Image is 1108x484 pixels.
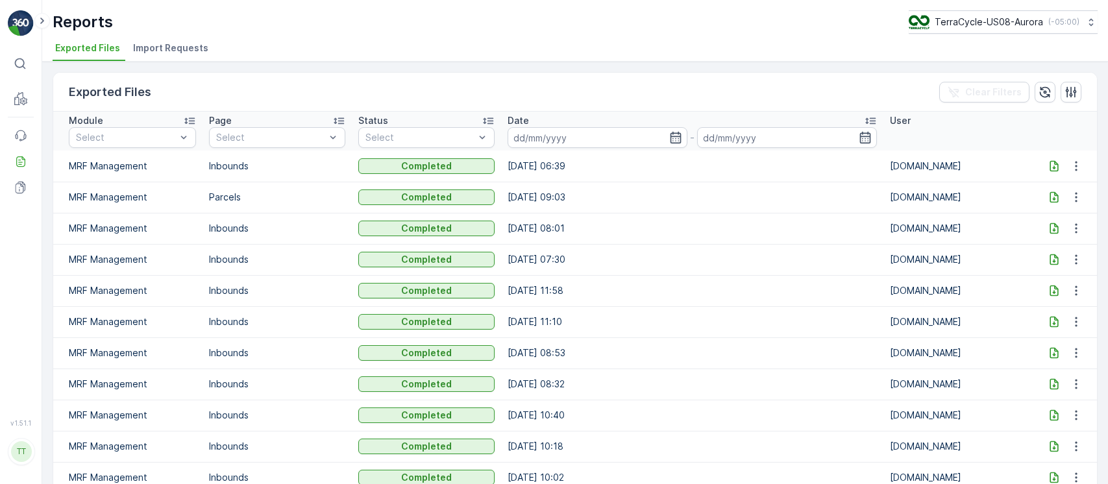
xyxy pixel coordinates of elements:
td: [DATE] 10:40 [501,400,884,431]
p: User [890,114,911,127]
button: Completed [358,314,495,330]
p: MRF Management [69,378,196,391]
p: Completed [401,191,452,204]
button: Completed [358,283,495,298]
p: Inbounds [209,160,345,173]
p: Completed [401,222,452,235]
p: Module [69,114,103,127]
p: Completed [401,346,452,359]
p: [DOMAIN_NAME] [890,440,1026,453]
p: Inbounds [209,471,345,484]
p: [DOMAIN_NAME] [890,284,1026,297]
p: Completed [401,160,452,173]
p: [DOMAIN_NAME] [890,409,1026,422]
p: Select [365,131,474,144]
p: Inbounds [209,409,345,422]
p: TerraCycle-US08-Aurora [935,16,1043,29]
button: TerraCycle-US08-Aurora(-05:00) [909,10,1098,34]
button: Completed [358,158,495,174]
p: Completed [401,315,452,328]
p: MRF Management [69,471,196,484]
p: Reports [53,12,113,32]
td: [DATE] 08:01 [501,213,884,244]
td: [DATE] 07:30 [501,244,884,275]
p: Completed [401,378,452,391]
p: Select [76,131,176,144]
p: [DOMAIN_NAME] [890,378,1026,391]
p: Page [209,114,232,127]
p: Inbounds [209,378,345,391]
p: ( -05:00 ) [1048,17,1079,27]
p: Exported Files [69,83,151,101]
p: Date [508,114,529,127]
p: [DOMAIN_NAME] [890,160,1026,173]
span: Import Requests [133,42,208,54]
p: [DOMAIN_NAME] [890,222,1026,235]
p: MRF Management [69,409,196,422]
p: Completed [401,253,452,266]
p: Parcels [209,191,345,204]
p: - [690,130,695,145]
td: [DATE] 09:03 [501,182,884,213]
td: [DATE] 11:58 [501,275,884,306]
p: Status [358,114,388,127]
p: MRF Management [69,160,196,173]
p: Inbounds [209,222,345,235]
span: v 1.51.1 [8,419,34,427]
button: Completed [358,376,495,392]
p: [DOMAIN_NAME] [890,315,1026,328]
p: Inbounds [209,440,345,453]
p: Completed [401,409,452,422]
td: [DATE] 08:32 [501,369,884,400]
button: Completed [358,189,495,205]
button: Clear Filters [939,82,1029,103]
p: MRF Management [69,346,196,359]
button: Completed [358,345,495,361]
input: dd/mm/yyyy [508,127,687,148]
td: [DATE] 11:10 [501,306,884,337]
div: TT [11,441,32,462]
img: image_ci7OI47.png [909,15,929,29]
p: Inbounds [209,253,345,266]
button: Completed [358,407,495,423]
button: Completed [358,439,495,454]
p: Inbounds [209,284,345,297]
p: Inbounds [209,346,345,359]
p: MRF Management [69,315,196,328]
img: logo [8,10,34,36]
button: Completed [358,252,495,267]
p: [DOMAIN_NAME] [890,191,1026,204]
p: Completed [401,471,452,484]
p: Clear Filters [965,86,1022,99]
p: Select [216,131,325,144]
td: [DATE] 08:53 [501,337,884,369]
p: [DOMAIN_NAME] [890,346,1026,359]
td: [DATE] 06:39 [501,151,884,182]
p: MRF Management [69,191,196,204]
p: Completed [401,440,452,453]
p: Inbounds [209,315,345,328]
p: Completed [401,284,452,297]
button: Completed [358,221,495,236]
td: [DATE] 10:18 [501,431,884,462]
p: MRF Management [69,253,196,266]
p: MRF Management [69,284,196,297]
p: MRF Management [69,440,196,453]
p: MRF Management [69,222,196,235]
button: TT [8,430,34,474]
p: [DOMAIN_NAME] [890,471,1026,484]
span: Exported Files [55,42,120,54]
p: [DOMAIN_NAME] [890,253,1026,266]
input: dd/mm/yyyy [697,127,877,148]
